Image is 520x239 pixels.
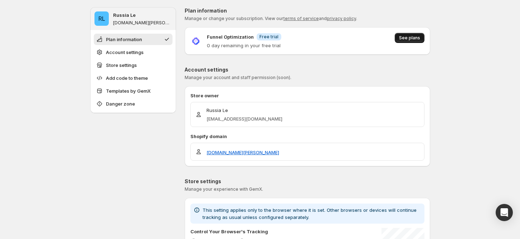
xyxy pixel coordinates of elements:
[259,34,278,40] span: Free trial
[98,15,105,22] text: RL
[106,74,148,82] span: Add code to theme
[185,7,430,14] p: Plan information
[206,107,282,114] p: Russia Le
[94,47,172,58] button: Account settings
[399,35,420,41] span: See plans
[190,92,424,99] p: Store owner
[190,36,201,47] img: Funnel Optimization
[94,59,172,71] button: Store settings
[206,115,282,122] p: [EMAIL_ADDRESS][DOMAIN_NAME]
[185,178,430,185] p: Store settings
[106,100,135,107] span: Danger zone
[94,11,109,26] span: Russia Le
[207,42,281,49] p: 0 day remaining in your free trial
[113,20,172,26] p: [DOMAIN_NAME][PERSON_NAME]
[94,72,172,84] button: Add code to theme
[94,98,172,109] button: Danger zone
[283,16,319,21] a: terms of service
[106,62,137,69] span: Store settings
[207,33,254,40] p: Funnel Optimization
[206,149,279,156] a: [DOMAIN_NAME][PERSON_NAME]
[185,16,357,21] span: Manage or change your subscription. View our and .
[106,49,144,56] span: Account settings
[94,85,172,97] button: Templates by GemX
[185,186,263,192] span: Manage your experience with GemX.
[185,66,430,73] p: Account settings
[395,33,424,43] button: See plans
[113,11,136,19] p: Russia Le
[94,34,172,45] button: Plan information
[106,87,151,94] span: Templates by GemX
[106,36,142,43] span: Plan information
[190,228,268,235] p: Control Your Browser's Tracking
[190,133,424,140] p: Shopify domain
[327,16,356,21] a: privacy policy
[185,75,291,80] span: Manage your account and staff permission (soon).
[496,204,513,221] div: Open Intercom Messenger
[203,207,417,220] span: This setting applies only to the browser where it is set. Other browsers or devices will continue...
